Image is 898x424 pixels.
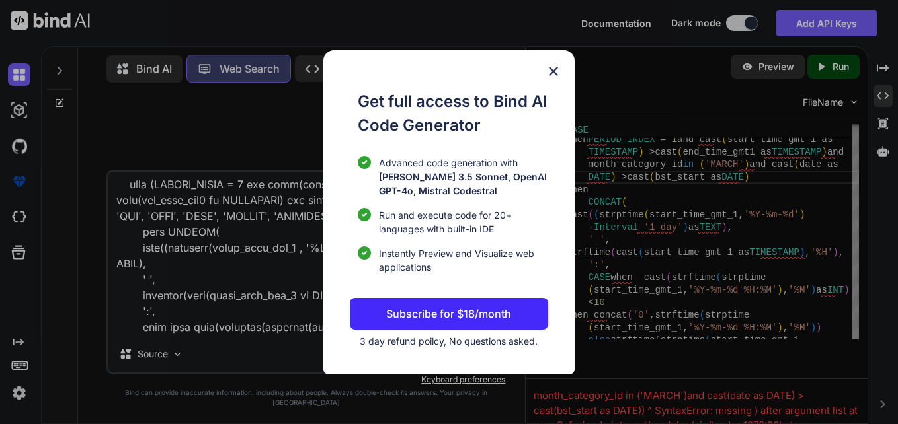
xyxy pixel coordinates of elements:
[360,336,538,347] span: 3 day refund poilcy, No questions asked.
[379,156,548,197] p: Advanced code generation with
[358,156,371,169] img: checklist
[350,298,548,330] button: Subscribe for $18/month
[546,63,561,79] img: close
[358,246,371,260] img: checklist
[358,90,548,137] h1: Get full access to Bind AI Code Generator
[358,208,371,221] img: checklist
[379,208,548,236] span: Run and execute code for 20+ languages with built-in IDE
[379,246,548,274] span: Instantly Preview and Visualize web applications
[386,306,511,322] p: Subscribe for $18/month
[379,171,547,196] span: [PERSON_NAME] 3.5 Sonnet, OpenAI GPT-4o, Mistral Codestral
